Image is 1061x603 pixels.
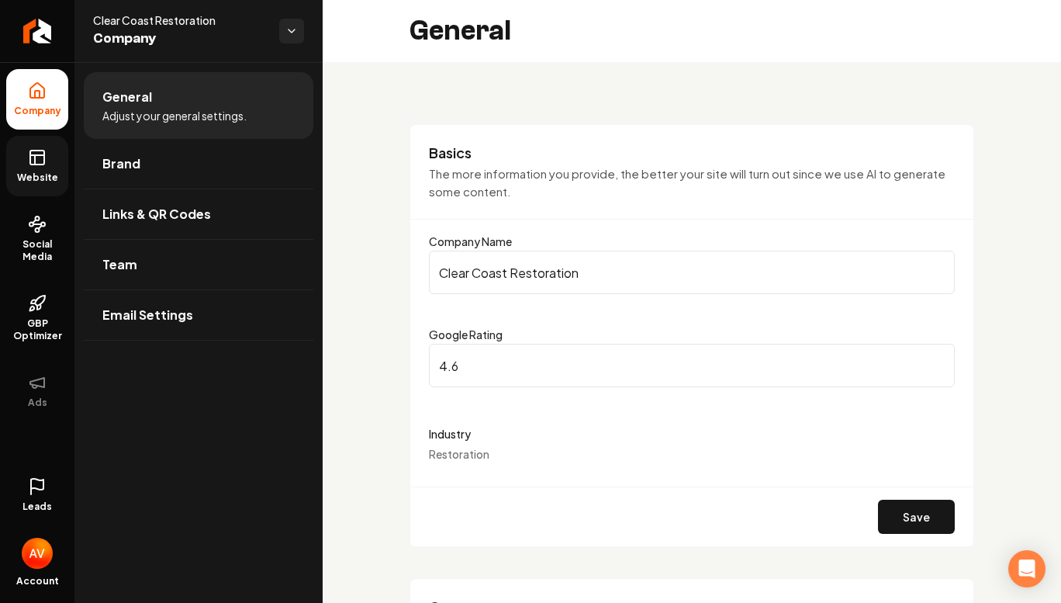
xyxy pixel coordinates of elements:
span: Leads [22,501,52,513]
span: Account [16,575,59,587]
span: Social Media [6,238,68,263]
a: Leads [6,465,68,525]
span: GBP Optimizer [6,317,68,342]
a: Social Media [6,203,68,276]
button: Ads [6,361,68,421]
span: Company [8,105,67,117]
span: Brand [102,154,140,173]
a: Links & QR Codes [84,189,313,239]
a: Website [6,136,68,196]
span: Links & QR Codes [102,205,211,224]
input: Company Name [429,251,955,294]
span: Company [93,28,267,50]
span: Website [11,172,64,184]
input: Google Rating [429,344,955,387]
a: GBP Optimizer [6,282,68,355]
span: General [102,88,152,106]
button: Save [878,500,955,534]
img: Ana Villa [22,538,53,569]
a: Team [84,240,313,289]
span: Email Settings [102,306,193,324]
label: Google Rating [429,327,503,341]
label: Company Name [429,234,512,248]
div: Open Intercom Messenger [1008,550,1045,587]
h3: Basics [429,144,955,162]
span: Team [102,255,137,274]
a: Email Settings [84,290,313,340]
span: Clear Coast Restoration [93,12,267,28]
img: Rebolt Logo [23,19,52,43]
span: Ads [22,397,54,409]
span: Restoration [429,447,489,461]
button: Open user button [22,532,53,569]
a: Brand [84,139,313,189]
h2: General [410,16,511,47]
label: Industry [429,425,955,443]
span: Adjust your general settings. [102,108,247,123]
p: The more information you provide, the better your site will turn out since we use AI to generate ... [429,165,955,200]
